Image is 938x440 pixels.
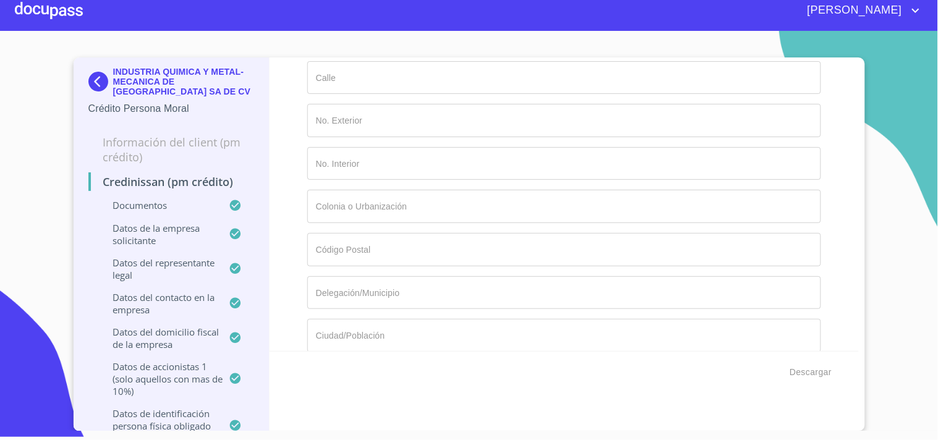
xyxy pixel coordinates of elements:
[88,222,229,247] p: Datos de la empresa solicitante
[113,67,255,96] p: INDUSTRIA QUIMICA Y METAL-MECANICA DE [GEOGRAPHIC_DATA] SA DE CV
[790,365,832,380] span: Descargar
[88,101,255,116] p: Crédito Persona Moral
[798,1,908,20] span: [PERSON_NAME]
[88,174,255,189] p: Credinissan (PM crédito)
[88,360,229,397] p: Datos de accionistas 1 (solo aquellos con mas de 10%)
[88,256,229,281] p: Datos del representante legal
[88,135,255,164] p: Información del Client (PM crédito)
[88,199,229,211] p: Documentos
[88,326,229,350] p: Datos del domicilio fiscal de la empresa
[798,1,923,20] button: account of current user
[88,72,113,91] img: Docupass spot blue
[88,291,229,316] p: Datos del contacto en la empresa
[88,67,255,101] div: INDUSTRIA QUIMICA Y METAL-MECANICA DE [GEOGRAPHIC_DATA] SA DE CV
[785,361,837,384] button: Descargar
